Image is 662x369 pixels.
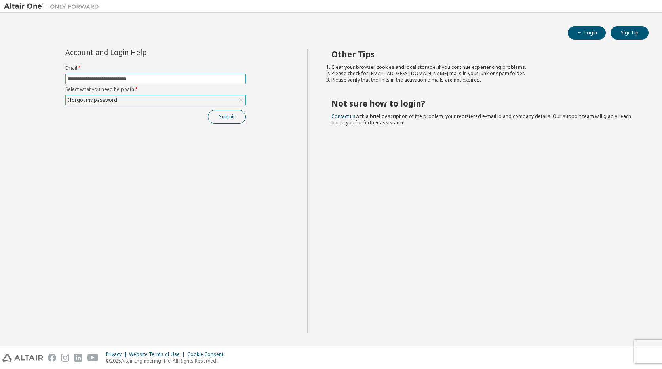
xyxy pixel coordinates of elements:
img: facebook.svg [48,354,56,362]
div: Cookie Consent [187,351,228,358]
div: Privacy [106,351,129,358]
h2: Other Tips [331,49,635,59]
div: I forgot my password [66,95,245,105]
img: linkedin.svg [74,354,82,362]
button: Submit [208,110,246,124]
button: Login [568,26,606,40]
img: altair_logo.svg [2,354,43,362]
li: Please verify that the links in the activation e-mails are not expired. [331,77,635,83]
p: © 2025 Altair Engineering, Inc. All Rights Reserved. [106,358,228,364]
button: Sign Up [611,26,649,40]
span: with a brief description of the problem, your registered e-mail id and company details. Our suppo... [331,113,631,126]
img: Altair One [4,2,103,10]
div: I forgot my password [66,96,118,105]
li: Please check for [EMAIL_ADDRESS][DOMAIN_NAME] mails in your junk or spam folder. [331,70,635,77]
div: Website Terms of Use [129,351,187,358]
img: instagram.svg [61,354,69,362]
label: Select what you need help with [65,86,246,93]
a: Contact us [331,113,356,120]
h2: Not sure how to login? [331,98,635,108]
li: Clear your browser cookies and local storage, if you continue experiencing problems. [331,64,635,70]
label: Email [65,65,246,71]
div: Account and Login Help [65,49,210,55]
img: youtube.svg [87,354,99,362]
